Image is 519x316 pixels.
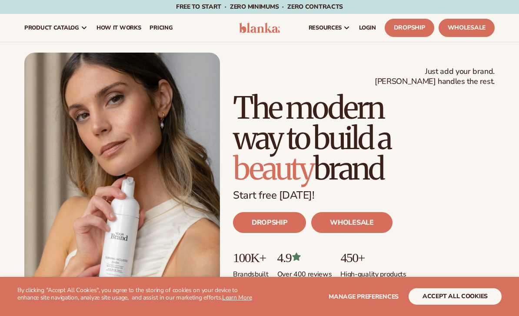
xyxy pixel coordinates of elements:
[329,293,399,301] span: Manage preferences
[150,24,173,31] span: pricing
[375,67,495,87] span: Just add your brand. [PERSON_NAME] handles the rest.
[145,14,177,42] a: pricing
[311,212,392,233] a: WHOLESALE
[355,14,380,42] a: LOGIN
[340,250,406,265] p: 450+
[233,150,313,188] span: beauty
[277,265,332,279] p: Over 400 reviews
[233,265,269,279] p: Brands built
[359,24,376,31] span: LOGIN
[439,19,495,37] a: Wholesale
[277,250,332,265] p: 4.9
[385,19,434,37] a: Dropship
[233,189,495,202] p: Start free [DATE]!
[233,93,495,184] h1: The modern way to build a brand
[96,24,141,31] span: How It Works
[222,293,252,302] a: Learn More
[20,14,92,42] a: product catalog
[24,24,79,31] span: product catalog
[309,24,342,31] span: resources
[233,250,269,265] p: 100K+
[409,288,502,305] button: accept all cookies
[340,265,406,279] p: High-quality products
[24,53,220,299] img: Blanka hero private label beauty Female holding tanning mousse
[329,288,399,305] button: Manage preferences
[239,23,280,33] img: logo
[92,14,146,42] a: How It Works
[176,3,343,11] span: Free to start · ZERO minimums · ZERO contracts
[233,212,306,233] a: DROPSHIP
[304,14,355,42] a: resources
[17,287,259,302] p: By clicking "Accept All Cookies", you agree to the storing of cookies on your device to enhance s...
